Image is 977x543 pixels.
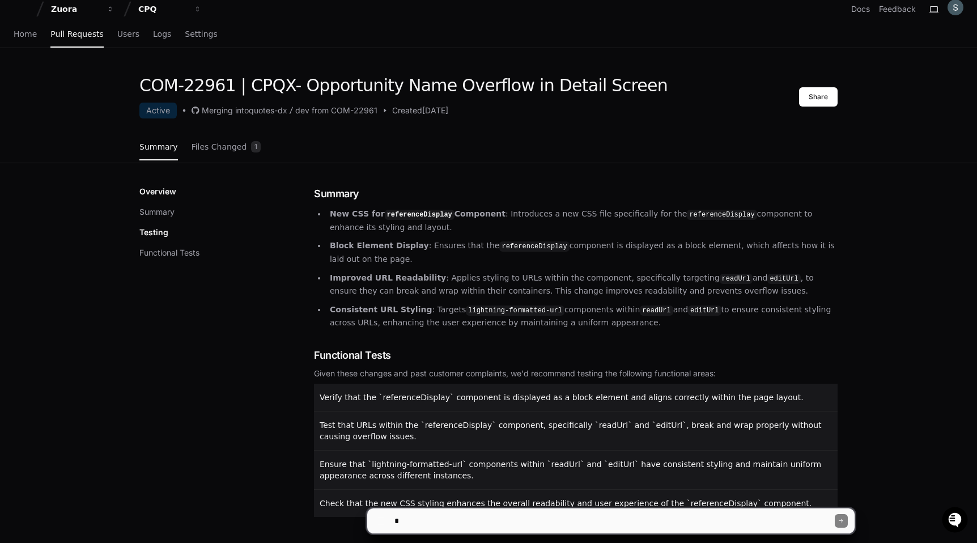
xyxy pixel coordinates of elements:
[51,3,100,15] div: Zuora
[320,460,821,480] span: Ensure that `lightning-formatted-url` components within `readUrl` and `editUrl` have consistent s...
[153,22,171,48] a: Logs
[202,105,249,116] div: Merging into
[185,22,217,48] a: Settings
[314,186,838,202] h1: Summary
[466,306,564,316] code: lightning-formatted-url
[39,84,186,96] div: Start new chat
[314,368,838,379] div: Given these changes and past customer complaints, we'd recommend testing the following functional...
[139,206,175,218] button: Summary
[139,75,668,96] h1: COM-22961 | CPQX- Opportunity Name Overflow in Detail Screen
[499,241,569,252] code: referenceDisplay
[139,227,168,238] p: Testing
[117,22,139,48] a: Users
[251,141,261,152] span: 1
[14,22,37,48] a: Home
[422,105,448,116] span: [DATE]
[138,3,187,15] div: CPQ
[720,274,753,284] code: readUrl
[185,31,217,37] span: Settings
[941,506,971,536] iframe: Open customer support
[295,105,377,116] div: dev from COM-22961
[11,45,206,63] div: Welcome
[249,105,287,116] div: quotes-dx
[640,306,673,316] code: readUrl
[50,31,103,37] span: Pull Requests
[851,3,870,15] a: Docs
[50,22,103,48] a: Pull Requests
[139,186,176,197] p: Overview
[330,207,838,234] p: : Introduces a new CSS file specifically for the component to enhance its styling and layout.
[330,273,446,282] strong: Improved URL Readability
[14,31,37,37] span: Home
[392,105,422,116] span: Created
[330,271,838,298] p: : Applies styling to URLs within the component, specifically targeting and , to ensure they can b...
[799,87,838,107] button: Share
[314,347,391,363] span: Functional Tests
[330,303,838,329] p: : Targets components within and to ensure consistent styling across URLs, enhancing the user expe...
[39,96,143,105] div: We're available if you need us!
[688,306,721,316] code: editUrl
[320,393,804,402] span: Verify that the `referenceDisplay` component is displayed as a block element and aligns correctly...
[330,241,429,250] strong: Block Element Display
[193,88,206,101] button: Start new chat
[113,119,137,128] span: Pylon
[80,118,137,128] a: Powered byPylon
[139,143,178,150] span: Summary
[139,247,199,258] button: Functional Tests
[879,3,916,15] button: Feedback
[330,239,838,265] p: : Ensures that the component is displayed as a block element, which affects how it is laid out on...
[687,210,757,220] code: referenceDisplay
[330,209,506,218] strong: New CSS for Component
[139,103,177,118] div: Active
[767,274,800,284] code: editUrl
[330,305,432,314] strong: Consistent URL Styling
[320,499,812,508] span: Check that the new CSS styling enhances the overall readability and user experience of the `refer...
[192,143,247,150] span: Files Changed
[11,11,34,34] img: PlayerZero
[153,31,171,37] span: Logs
[11,84,32,105] img: 1736555170064-99ba0984-63c1-480f-8ee9-699278ef63ed
[117,31,139,37] span: Users
[320,421,822,441] span: Test that URLs within the `referenceDisplay` component, specifically `readUrl` and `editUrl`, bre...
[385,210,454,220] code: referenceDisplay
